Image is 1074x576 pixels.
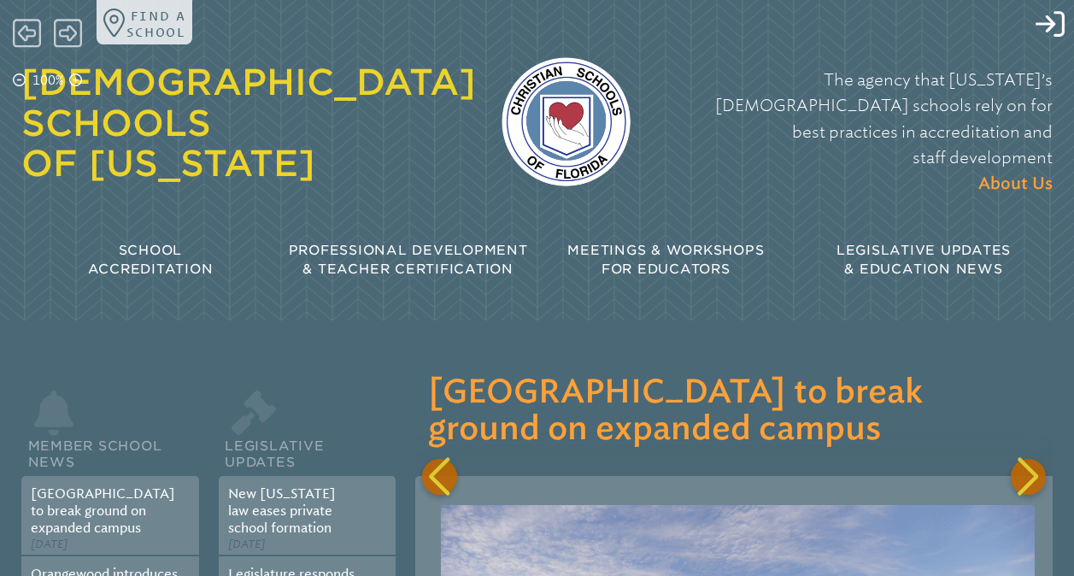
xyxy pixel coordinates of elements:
span: Professional Development & Teacher Certification [289,243,528,278]
h3: [GEOGRAPHIC_DATA] to break ground on expanded campus [428,375,1048,450]
span: About Us [978,176,1053,192]
span: The agency that [US_STATE]’s [DEMOGRAPHIC_DATA] schools rely on for best practices in accreditati... [715,70,1053,168]
div: Previous slide [422,459,457,494]
div: Next slide [1011,459,1046,494]
span: Meetings & Workshops for Educators [567,243,764,278]
span: Forward [54,17,82,50]
span: [DATE] [31,538,67,550]
span: School Accreditation [88,243,214,278]
h2: Member School News [21,418,199,476]
p: Find a school [126,9,185,41]
h2: Legislative Updates [219,418,396,476]
a: New [US_STATE] law eases private school formation [228,486,336,536]
a: [GEOGRAPHIC_DATA] to break ground on expanded campus [31,486,175,536]
span: Back [13,17,41,50]
span: [DATE] [228,538,265,550]
p: 100% [29,71,67,91]
span: Legislative Updates & Education News [836,243,1011,278]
